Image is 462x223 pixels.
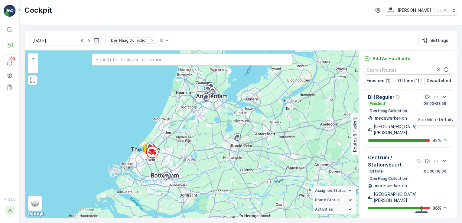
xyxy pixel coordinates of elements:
a: Open this area in Google Maps (opens a new window) [26,210,46,218]
a: Zoom Out [28,63,37,72]
img: basis-logo_rgb2x.png [386,7,395,14]
span: − [32,65,35,70]
button: Offline (1) [395,77,422,84]
button: [PERSON_NAME](+02:00) [386,5,457,16]
p: 05:00-23:59 [423,101,447,106]
a: Zoom In [28,54,37,63]
p: Settings [430,37,448,44]
a: 99 [4,57,16,69]
summary: Route Status [313,196,356,205]
span: Activities [315,207,333,212]
p: Add Ad Hoc Route [373,56,410,62]
p: Routes & Tasks [352,121,358,152]
a: Layers [28,197,42,210]
button: Finished (1) [364,77,393,84]
p: Offline (1) [398,78,419,84]
button: Settings [418,36,452,45]
p: 86 % [432,205,441,211]
p: medewerker-dh [374,115,407,121]
p: 99 [10,57,15,61]
p: Finished [369,101,386,106]
p: medewerker-dh [374,183,407,189]
button: SS [4,202,16,218]
p: Finished (1) [366,78,391,84]
p: 92 % [432,137,441,144]
img: logo [4,5,16,17]
button: Dispatched (1) [424,77,460,84]
p: [PERSON_NAME] [398,7,431,13]
span: See More Details [418,117,453,123]
input: dd/mm/yyyy [30,36,102,45]
p: Centrum / Stationsbuurt [368,154,415,168]
span: Route Status [315,198,340,202]
span: v 1.52.0 [4,198,16,201]
a: See More Details [415,115,455,124]
a: Add Ad Hoc Route [364,56,410,62]
span: Assignee Status [315,188,346,193]
div: Help Tooltip Icon [417,159,421,163]
p: [GEOGRAPHIC_DATA][PERSON_NAME] [374,124,448,136]
p: Offline [369,169,383,174]
p: [GEOGRAPHIC_DATA][PERSON_NAME] [374,191,448,203]
div: 85% [415,211,428,218]
p: Cockpit [24,5,52,15]
p: 05:00-18:00 [423,169,447,174]
div: Den Haag Collection [109,37,148,43]
span: + [32,56,34,61]
p: Dispatched (1) [427,78,457,84]
div: SS [5,205,15,215]
div: Help Tooltip Icon [396,95,401,99]
summary: Activities [313,205,356,214]
p: Den Haag Collection [369,108,408,113]
summary: Assignee Status [313,186,356,196]
ul: Menu [414,114,457,125]
p: ( +02:00 ) [434,8,449,13]
div: Remove Den Haag Collection [149,38,156,43]
p: Den Haag Collection [369,176,408,181]
input: Search for tasks or a location [92,53,292,66]
p: BH Regular [368,93,395,101]
input: Search Routes [364,65,452,75]
img: Google [26,210,46,218]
